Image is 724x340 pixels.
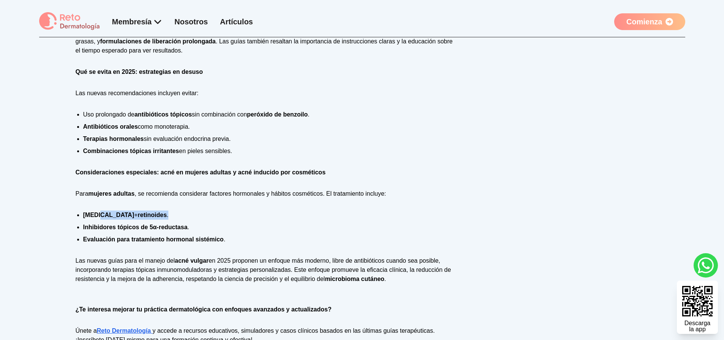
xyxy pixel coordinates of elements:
strong: Consideraciones especiales: acné en mujeres adultas y acné inducido por cosméticos [76,169,326,176]
a: Comienza [614,13,685,30]
div: Membresía [112,16,163,27]
a: whatsapp button [694,253,718,278]
li: sin evaluación endocrina previa. [83,134,458,144]
strong: antibióticos tópicos [135,111,192,118]
p: Para mejorar la al tratamiento, se recomiendan formulaciones con texturas no comedogénicas, para ... [76,28,458,55]
strong: Inhibidores tópicos de 5α-reductasa [83,224,188,230]
p: Para , se recomienda considerar factores hormonales y hábitos cosméticos. El tratamiento incluye: [76,189,458,198]
strong: acné vulgar [175,257,209,264]
li: . [83,223,458,232]
strong: Reto Dermatología [97,327,151,334]
a: Nosotros [174,18,208,26]
li: en pieles sensibles. [83,147,458,156]
li: . [83,235,458,244]
img: logo Reto dermatología [39,12,100,31]
a: Artículos [220,18,253,26]
strong: Qué se evita en 2025: estrategias en desuso [76,69,203,75]
p: Las nuevas recomendaciones incluyen evitar: [76,89,458,98]
p: Las nuevas guías para el manejo del en 2025 proponen un enfoque más moderno, libre de antibiótico... [76,256,458,284]
li: como monoterapia. [83,122,458,131]
a: Reto Dermatología [97,327,153,334]
strong: mujeres adultas [88,190,135,197]
strong: retinoides [138,212,166,218]
strong: Terapias hormonales [83,136,144,142]
strong: Evaluación para tratamiento hormonal sistémico [83,236,224,243]
strong: microbioma cutáneo [325,276,384,282]
strong: Combinaciones tópicas irritantes [83,148,179,154]
strong: peróxido de benzoilo [247,111,308,118]
strong: [MEDICAL_DATA] [83,212,135,218]
strong: Antibióticos orales [83,123,138,130]
div: Descarga la app [684,320,710,332]
strong: ¿Te interesa mejorar tu práctica dermatológica con enfoques avanzados y actualizados? [76,306,332,313]
strong: formulaciones de liberación prolongada [100,38,215,45]
li: + . [83,211,458,220]
li: Uso prolongado de sin combinación con . [83,110,458,119]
